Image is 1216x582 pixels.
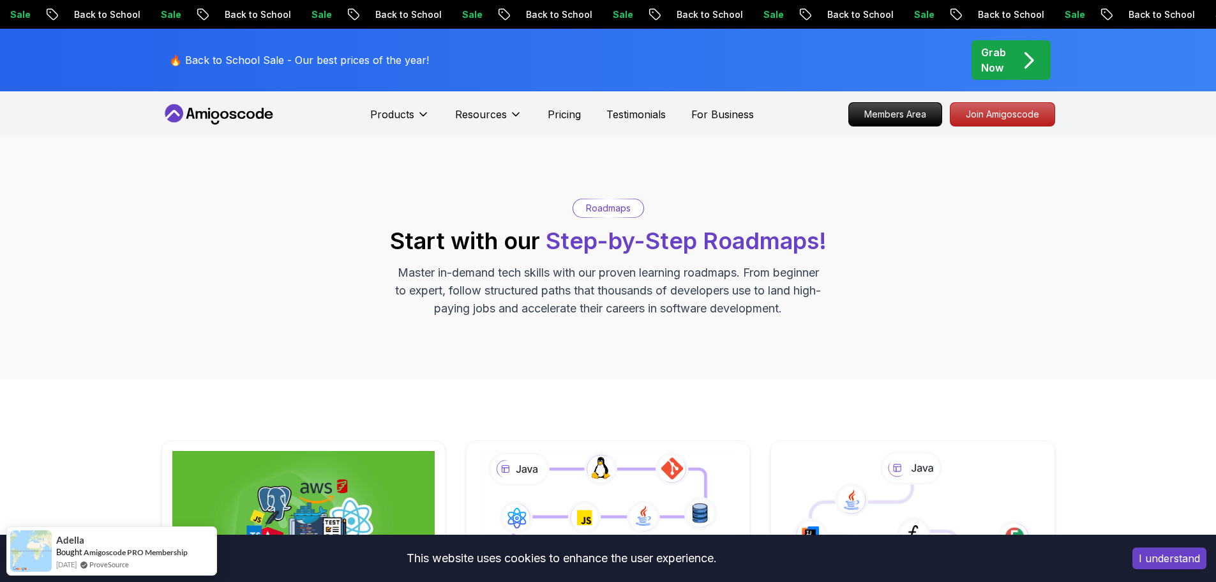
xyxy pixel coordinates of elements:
[586,202,631,215] p: Roadmaps
[62,8,149,21] p: Back to School
[450,8,491,21] p: Sale
[56,559,77,570] span: [DATE]
[89,559,129,570] a: ProveSource
[849,103,942,126] p: Members Area
[56,535,84,546] span: Adella
[601,8,642,21] p: Sale
[606,107,666,122] a: Testimonials
[691,107,754,122] a: For Business
[10,544,1113,572] div: This website uses cookies to enhance the user experience.
[363,8,450,21] p: Back to School
[548,107,581,122] a: Pricing
[950,103,1055,126] p: Join Amigoscode
[84,547,188,558] a: Amigoscode PRO Membership
[546,227,827,255] span: Step-by-Step Roadmaps!
[455,107,507,122] p: Resources
[848,102,942,126] a: Members Area
[815,8,902,21] p: Back to School
[950,102,1055,126] a: Join Amigoscode
[966,8,1053,21] p: Back to School
[213,8,299,21] p: Back to School
[299,8,340,21] p: Sale
[664,8,751,21] p: Back to School
[514,8,601,21] p: Back to School
[10,530,52,572] img: provesource social proof notification image
[390,228,827,254] h2: Start with our
[394,264,823,318] p: Master in-demand tech skills with our proven learning roadmaps. From beginner to expert, follow s...
[981,45,1006,75] p: Grab Now
[1132,548,1206,569] button: Accept cookies
[149,8,190,21] p: Sale
[1053,8,1093,21] p: Sale
[455,107,522,132] button: Resources
[370,107,414,122] p: Products
[751,8,792,21] p: Sale
[370,107,430,132] button: Products
[902,8,943,21] p: Sale
[56,547,82,557] span: Bought
[169,52,429,68] p: 🔥 Back to School Sale - Our best prices of the year!
[1116,8,1203,21] p: Back to School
